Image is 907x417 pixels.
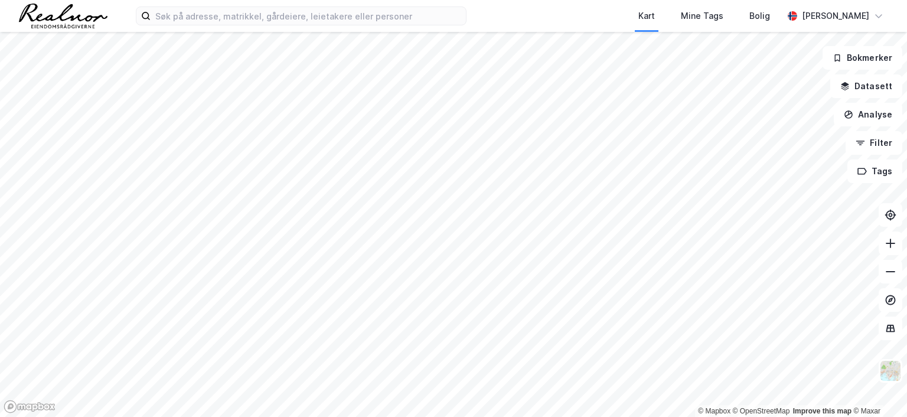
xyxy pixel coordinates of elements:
[830,74,902,98] button: Datasett
[834,103,902,126] button: Analyse
[733,407,790,415] a: OpenStreetMap
[846,131,902,155] button: Filter
[19,4,107,28] img: realnor-logo.934646d98de889bb5806.png
[4,400,56,413] a: Mapbox homepage
[848,360,907,417] iframe: Chat Widget
[847,159,902,183] button: Tags
[793,407,851,415] a: Improve this map
[879,360,902,382] img: Z
[698,407,730,415] a: Mapbox
[749,9,770,23] div: Bolig
[848,360,907,417] div: Kontrollprogram for chat
[802,9,869,23] div: [PERSON_NAME]
[823,46,902,70] button: Bokmerker
[151,7,466,25] input: Søk på adresse, matrikkel, gårdeiere, leietakere eller personer
[681,9,723,23] div: Mine Tags
[638,9,655,23] div: Kart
